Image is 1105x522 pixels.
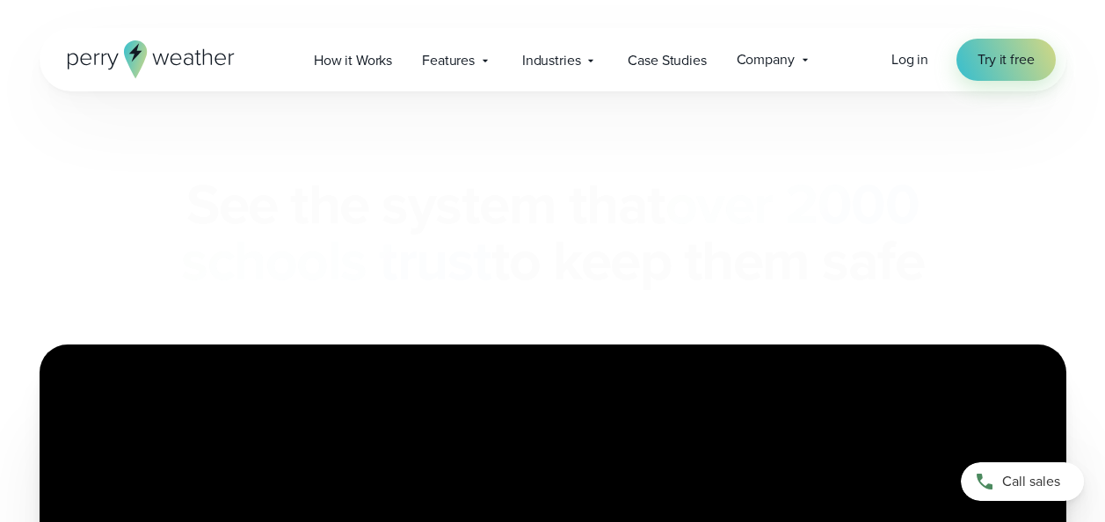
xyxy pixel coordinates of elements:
[628,50,706,71] span: Case Studies
[1002,471,1060,492] span: Call sales
[891,49,928,70] a: Log in
[956,39,1055,81] a: Try it free
[891,49,928,69] span: Log in
[613,42,721,78] a: Case Studies
[737,49,795,70] span: Company
[978,49,1034,70] span: Try it free
[422,50,475,71] span: Features
[299,42,407,78] a: How it Works
[314,50,392,71] span: How it Works
[961,462,1084,501] a: Call sales
[522,50,581,71] span: Industries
